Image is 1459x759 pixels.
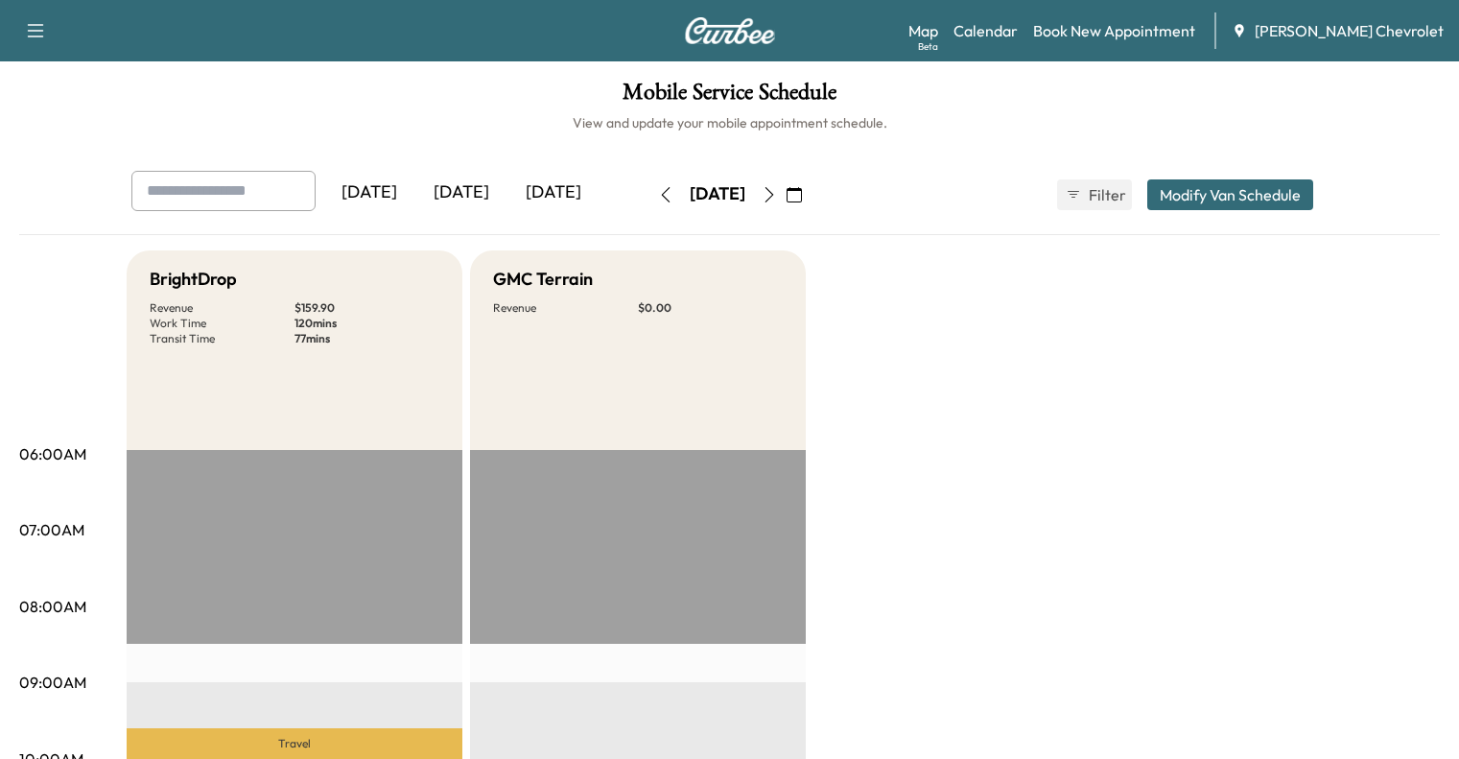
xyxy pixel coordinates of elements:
[150,300,294,316] p: Revenue
[127,728,462,759] p: Travel
[150,316,294,331] p: Work Time
[953,19,1018,42] a: Calendar
[507,171,600,215] div: [DATE]
[908,19,938,42] a: MapBeta
[19,595,86,618] p: 08:00AM
[1147,179,1313,210] button: Modify Van Schedule
[19,518,84,541] p: 07:00AM
[323,171,415,215] div: [DATE]
[493,300,638,316] p: Revenue
[150,331,294,346] p: Transit Time
[1255,19,1444,42] span: [PERSON_NAME] Chevrolet
[1089,183,1123,206] span: Filter
[150,266,237,293] h5: BrightDrop
[19,113,1440,132] h6: View and update your mobile appointment schedule.
[19,81,1440,113] h1: Mobile Service Schedule
[294,316,439,331] p: 120 mins
[1057,179,1132,210] button: Filter
[294,331,439,346] p: 77 mins
[294,300,439,316] p: $ 159.90
[19,671,86,694] p: 09:00AM
[19,442,86,465] p: 06:00AM
[493,266,593,293] h5: GMC Terrain
[415,171,507,215] div: [DATE]
[690,182,745,206] div: [DATE]
[638,300,783,316] p: $ 0.00
[684,17,776,44] img: Curbee Logo
[918,39,938,54] div: Beta
[1033,19,1195,42] a: Book New Appointment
